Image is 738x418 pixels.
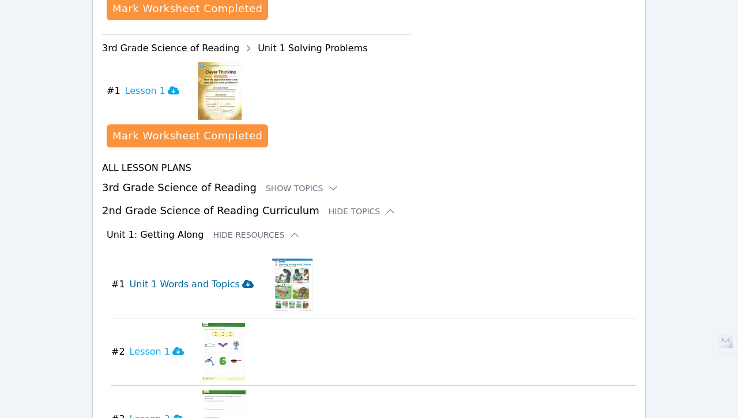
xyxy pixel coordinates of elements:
[102,203,636,219] h3: 2nd Grade Science of Reading Curriculum
[112,128,262,144] div: Mark Worksheet Completed
[111,256,263,313] button: #1Unit 1 Words and Topics
[329,206,397,217] button: Hide Topics
[213,229,300,241] button: Hide Resources
[107,124,268,147] button: Mark Worksheet Completed
[107,62,189,120] button: #1Lesson 1
[202,323,245,381] img: Lesson 1
[111,278,125,291] span: # 1
[102,161,636,175] h4: All Lesson Plans
[102,180,636,196] h3: 3rd Grade Science of Reading
[130,278,254,291] h3: Unit 1 Words and Topics
[266,183,340,194] button: Show Topics
[125,84,179,98] h3: Lesson 1
[111,323,193,381] button: #2Lesson 1
[102,39,411,58] div: 3rd Grade Science of Reading Unit 1 Solving Problems
[112,1,262,17] div: Mark Worksheet Completed
[198,62,242,120] img: Lesson 1
[130,345,184,359] h3: Lesson 1
[107,84,121,98] span: # 1
[107,228,204,242] h3: Unit 1: Getting Along
[272,256,313,313] img: Unit 1 Words and Topics
[111,345,125,359] span: # 2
